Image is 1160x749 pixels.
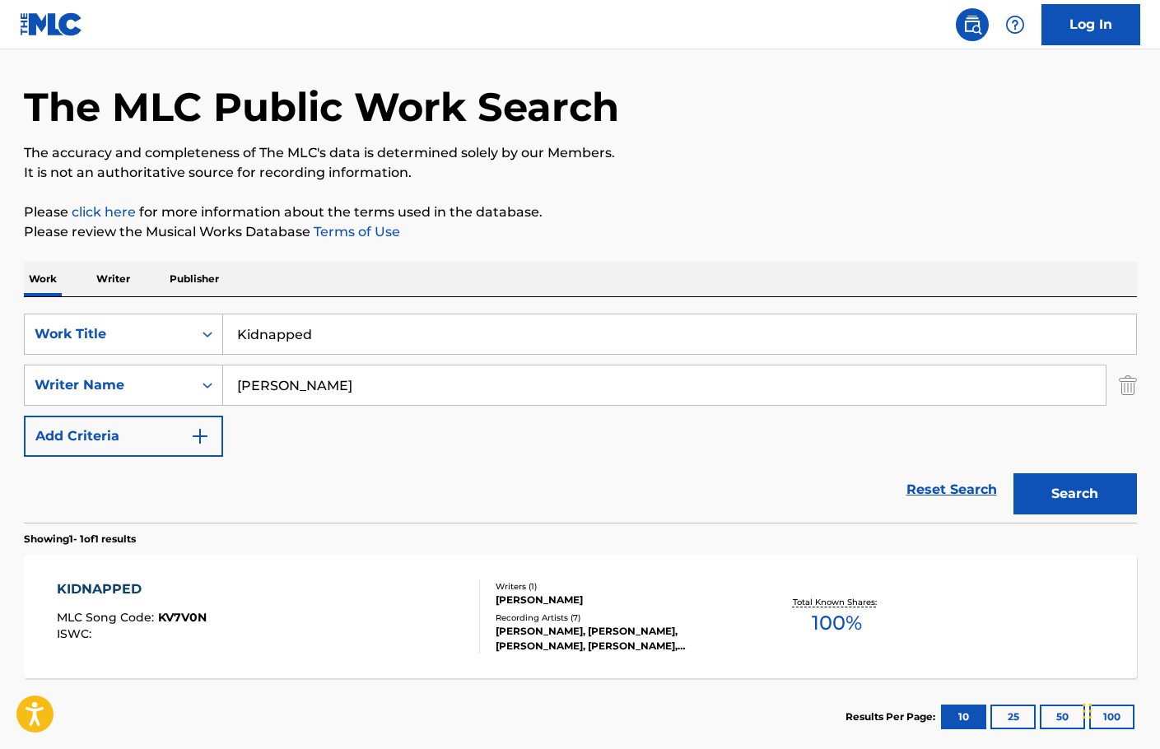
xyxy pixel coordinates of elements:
a: click here [72,204,136,220]
div: Drag [1083,686,1092,736]
p: The accuracy and completeness of The MLC's data is determined solely by our Members. [24,143,1137,163]
p: Writer [91,262,135,296]
a: KIDNAPPEDMLC Song Code:KV7V0NISWC:Writers (1)[PERSON_NAME]Recording Artists (7)[PERSON_NAME], [PE... [24,555,1137,678]
span: ISWC : [57,626,96,641]
div: Writer Name [35,375,183,395]
a: Log In [1041,4,1140,45]
p: Publisher [165,262,224,296]
iframe: Chat Widget [1078,670,1160,749]
div: Writers ( 1 ) [496,580,744,593]
span: MLC Song Code : [57,610,158,625]
img: help [1005,15,1025,35]
a: Public Search [956,8,989,41]
p: It is not an authoritative source for recording information. [24,163,1137,183]
form: Search Form [24,314,1137,523]
div: [PERSON_NAME], [PERSON_NAME], [PERSON_NAME], [PERSON_NAME], [PERSON_NAME] [496,624,744,654]
p: Please for more information about the terms used in the database. [24,202,1137,222]
img: Delete Criterion [1119,365,1137,406]
h1: The MLC Public Work Search [24,82,619,132]
div: [PERSON_NAME] [496,593,744,607]
div: KIDNAPPED [57,579,207,599]
button: 50 [1040,705,1085,729]
img: search [962,15,982,35]
button: 25 [990,705,1036,729]
p: Please review the Musical Works Database [24,222,1137,242]
div: Work Title [35,324,183,344]
button: Add Criteria [24,416,223,457]
a: Reset Search [898,472,1005,508]
button: 10 [941,705,986,729]
div: Help [999,8,1032,41]
p: Results Per Page: [846,709,939,724]
div: Recording Artists ( 7 ) [496,612,744,624]
a: Terms of Use [310,224,400,240]
img: 9d2ae6d4665cec9f34b9.svg [190,426,210,446]
img: MLC Logo [20,12,83,36]
span: KV7V0N [158,610,207,625]
span: 100 % [812,608,862,638]
p: Showing 1 - 1 of 1 results [24,532,136,547]
button: Search [1013,473,1137,514]
p: Work [24,262,62,296]
p: Total Known Shares: [793,596,881,608]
